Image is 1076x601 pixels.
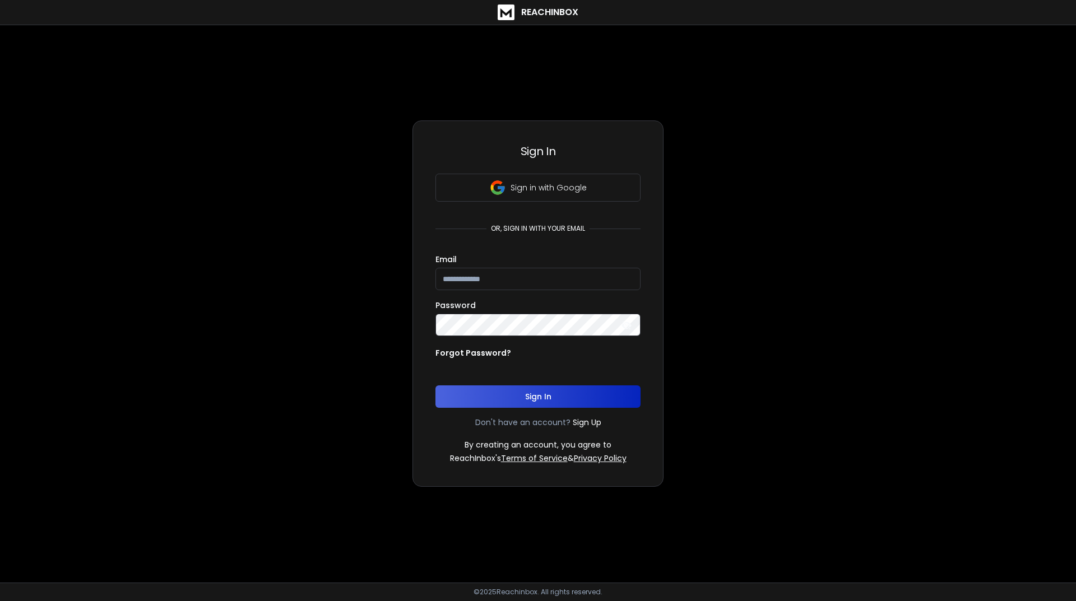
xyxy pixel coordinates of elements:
[450,453,627,464] p: ReachInbox's &
[435,255,457,263] label: Email
[574,453,627,464] a: Privacy Policy
[573,417,601,428] a: Sign Up
[511,182,587,193] p: Sign in with Google
[486,224,590,233] p: or, sign in with your email
[474,588,602,597] p: © 2025 Reachinbox. All rights reserved.
[465,439,611,450] p: By creating an account, you agree to
[501,453,568,464] a: Terms of Service
[435,347,511,358] p: Forgot Password?
[435,385,641,408] button: Sign In
[435,174,641,202] button: Sign in with Google
[475,417,571,428] p: Don't have an account?
[435,301,476,309] label: Password
[521,6,578,19] h1: ReachInbox
[435,143,641,159] h3: Sign In
[498,4,578,20] a: ReachInbox
[498,4,514,20] img: logo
